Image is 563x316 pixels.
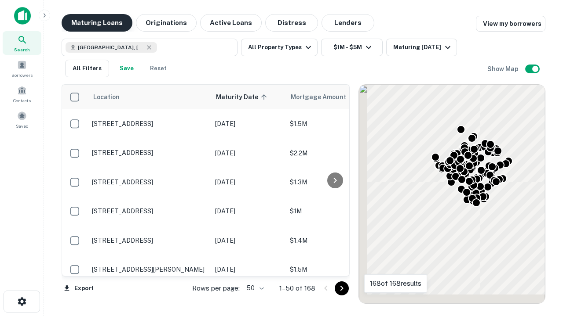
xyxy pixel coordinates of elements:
button: Export [62,282,96,295]
span: [GEOGRAPHIC_DATA], [GEOGRAPHIC_DATA], [GEOGRAPHIC_DATA] [78,43,144,51]
button: Save your search to get updates of matches that match your search criteria. [113,60,141,77]
p: $1.5M [290,265,378,274]
button: All Property Types [241,39,318,56]
button: $1M - $5M [321,39,383,56]
button: Active Loans [200,14,262,32]
div: 50 [243,282,265,294]
p: $1.3M [290,177,378,187]
span: Maturity Date [216,92,270,102]
button: Maturing [DATE] [386,39,457,56]
span: Saved [16,122,29,129]
button: Reset [144,60,172,77]
p: [STREET_ADDRESS] [92,178,206,186]
span: Borrowers [11,72,33,79]
button: [GEOGRAPHIC_DATA], [GEOGRAPHIC_DATA], [GEOGRAPHIC_DATA] [62,39,238,56]
th: Mortgage Amount [285,85,382,109]
p: [DATE] [215,177,281,187]
img: capitalize-icon.png [14,7,31,25]
p: $1.4M [290,236,378,245]
p: [STREET_ADDRESS] [92,237,206,244]
a: Contacts [3,82,41,106]
p: [STREET_ADDRESS] [92,149,206,157]
p: 1–50 of 168 [279,283,315,294]
div: 0 0 [359,85,545,303]
h6: Show Map [487,64,520,74]
button: Lenders [322,14,374,32]
p: 168 of 168 results [370,278,421,289]
span: Contacts [13,97,31,104]
a: Search [3,31,41,55]
button: Originations [136,14,197,32]
p: [DATE] [215,236,281,245]
a: View my borrowers [476,16,545,32]
p: [DATE] [215,206,281,216]
button: Go to next page [335,281,349,295]
a: Saved [3,108,41,131]
p: [STREET_ADDRESS] [92,207,206,215]
p: [DATE] [215,265,281,274]
th: Maturity Date [211,85,285,109]
p: $2.2M [290,148,378,158]
p: [DATE] [215,119,281,129]
p: [STREET_ADDRESS][PERSON_NAME] [92,266,206,273]
a: Borrowers [3,57,41,80]
p: [STREET_ADDRESS] [92,120,206,128]
p: $1.5M [290,119,378,129]
button: All Filters [65,60,109,77]
button: Distress [265,14,318,32]
p: $1M [290,206,378,216]
p: [DATE] [215,148,281,158]
th: Location [88,85,211,109]
span: Mortgage Amount [291,92,358,102]
span: Location [93,92,120,102]
div: Maturing [DATE] [393,42,453,53]
button: Maturing Loans [62,14,132,32]
iframe: Chat Widget [519,246,563,288]
span: Search [14,46,30,53]
p: Rows per page: [192,283,240,294]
